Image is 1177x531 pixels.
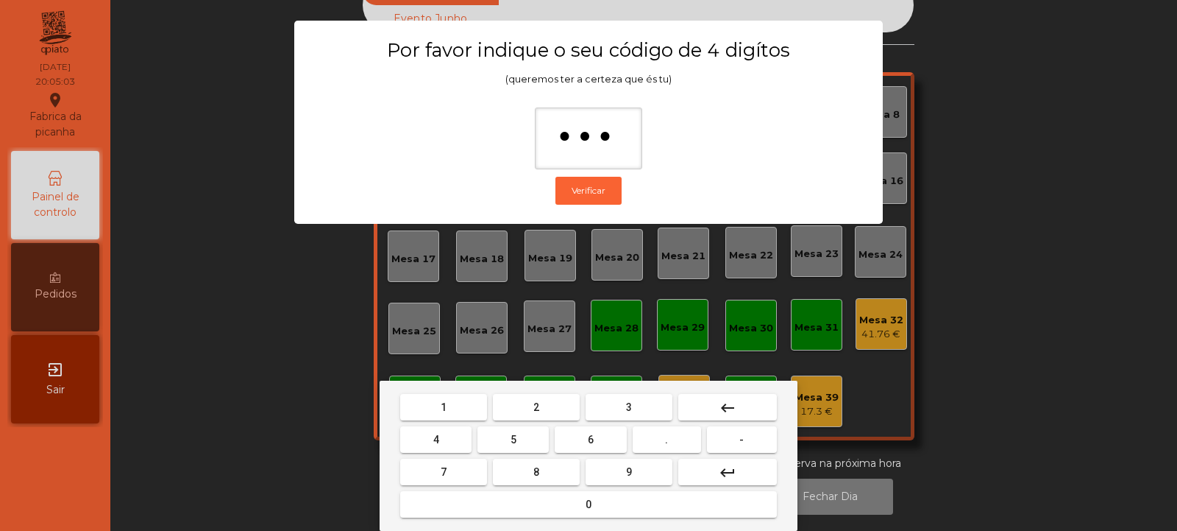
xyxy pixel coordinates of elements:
span: . [665,434,668,446]
button: 7 [400,459,487,485]
mat-icon: keyboard_backspace [719,399,736,417]
button: 1 [400,394,487,421]
button: 2 [493,394,580,421]
button: 3 [586,394,672,421]
button: 8 [493,459,580,485]
span: 5 [511,434,516,446]
h3: Por favor indique o seu código de 4 digítos [323,38,854,62]
button: 6 [555,426,626,453]
span: - [739,434,744,446]
span: 9 [626,466,632,478]
button: - [707,426,777,453]
button: 0 [400,491,777,518]
span: 4 [433,434,439,446]
button: 5 [477,426,549,453]
span: 6 [588,434,594,446]
span: 8 [533,466,539,478]
mat-icon: keyboard_return [719,464,736,482]
span: 1 [441,401,447,413]
button: . [633,426,701,453]
button: 4 [400,426,472,453]
button: 9 [586,459,672,485]
span: 0 [586,499,591,510]
button: Verificar [555,177,622,205]
span: 7 [441,466,447,478]
span: 3 [626,401,632,413]
span: 2 [533,401,539,413]
span: (queremos ter a certeza que és tu) [505,74,672,85]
